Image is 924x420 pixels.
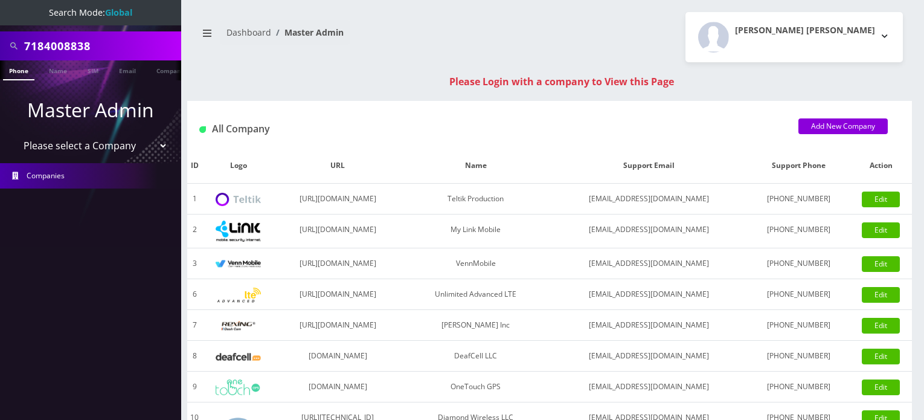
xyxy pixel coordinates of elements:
[747,148,850,184] th: Support Phone
[275,148,400,184] th: URL
[187,279,202,310] td: 6
[216,193,261,207] img: Teltik Production
[187,184,202,215] td: 1
[199,123,780,135] h1: All Company
[862,287,900,303] a: Edit
[275,248,400,279] td: [URL][DOMAIN_NAME]
[216,320,261,332] img: Rexing Inc
[187,341,202,372] td: 8
[275,341,400,372] td: [DOMAIN_NAME]
[82,60,104,79] a: SIM
[113,60,142,79] a: Email
[105,7,132,18] strong: Global
[187,215,202,248] td: 2
[862,222,900,238] a: Edit
[747,372,850,402] td: [PHONE_NUMBER]
[275,372,400,402] td: [DOMAIN_NAME]
[747,310,850,341] td: [PHONE_NUMBER]
[798,118,888,134] a: Add New Company
[24,34,178,57] input: Search All Companies
[400,248,551,279] td: VennMobile
[187,248,202,279] td: 3
[862,192,900,207] a: Edit
[747,341,850,372] td: [PHONE_NUMBER]
[551,184,747,215] td: [EMAIL_ADDRESS][DOMAIN_NAME]
[216,221,261,242] img: My Link Mobile
[199,74,924,89] div: Please Login with a company to View this Page
[275,310,400,341] td: [URL][DOMAIN_NAME]
[747,215,850,248] td: [PHONE_NUMBER]
[150,60,191,79] a: Company
[862,349,900,364] a: Edit
[216,288,261,303] img: Unlimited Advanced LTE
[49,7,132,18] span: Search Mode:
[400,279,551,310] td: Unlimited Advanced LTE
[551,372,747,402] td: [EMAIL_ADDRESS][DOMAIN_NAME]
[685,12,903,62] button: [PERSON_NAME] [PERSON_NAME]
[216,353,261,361] img: DeafCell LLC
[196,20,541,54] nav: breadcrumb
[551,215,747,248] td: [EMAIL_ADDRESS][DOMAIN_NAME]
[271,26,344,39] li: Master Admin
[400,148,551,184] th: Name
[862,380,900,395] a: Edit
[187,372,202,402] td: 9
[226,27,271,38] a: Dashboard
[862,256,900,272] a: Edit
[187,148,202,184] th: ID
[400,341,551,372] td: DeafCell LLC
[551,148,747,184] th: Support Email
[275,184,400,215] td: [URL][DOMAIN_NAME]
[551,341,747,372] td: [EMAIL_ADDRESS][DOMAIN_NAME]
[3,60,34,80] a: Phone
[400,184,551,215] td: Teltik Production
[27,170,65,181] span: Companies
[216,260,261,268] img: VennMobile
[43,60,73,79] a: Name
[202,148,275,184] th: Logo
[400,215,551,248] td: My Link Mobile
[187,310,202,341] td: 7
[735,25,875,36] h2: [PERSON_NAME] [PERSON_NAME]
[747,279,850,310] td: [PHONE_NUMBER]
[216,380,261,395] img: OneTouch GPS
[551,310,747,341] td: [EMAIL_ADDRESS][DOMAIN_NAME]
[275,279,400,310] td: [URL][DOMAIN_NAME]
[747,184,850,215] td: [PHONE_NUMBER]
[400,310,551,341] td: [PERSON_NAME] Inc
[199,126,206,133] img: All Company
[551,279,747,310] td: [EMAIL_ADDRESS][DOMAIN_NAME]
[551,248,747,279] td: [EMAIL_ADDRESS][DOMAIN_NAME]
[275,215,400,248] td: [URL][DOMAIN_NAME]
[862,318,900,334] a: Edit
[747,248,850,279] td: [PHONE_NUMBER]
[400,372,551,402] td: OneTouch GPS
[850,148,912,184] th: Action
